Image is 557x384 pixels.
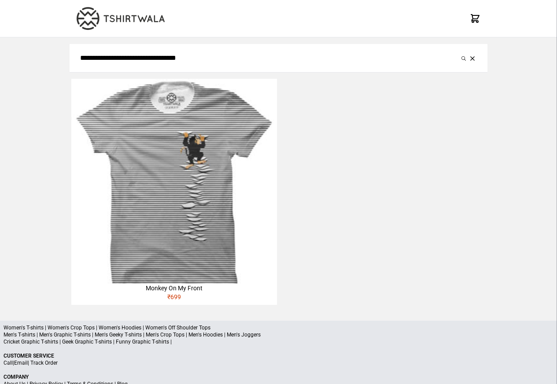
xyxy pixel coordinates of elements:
[30,360,58,366] a: Track Order
[468,53,477,63] button: Clear the search query.
[71,79,277,305] a: Monkey On My Front₹699
[4,373,553,380] p: Company
[71,79,277,284] img: monkey-climbing-320x320.jpg
[77,7,165,30] img: TW-LOGO-400-104.png
[4,352,553,359] p: Customer Service
[459,53,468,63] button: Submit your search query.
[4,338,553,345] p: Cricket Graphic T-shirts | Geek Graphic T-shirts | Funny Graphic T-shirts |
[14,360,28,366] a: Email
[71,284,277,293] div: Monkey On My Front
[4,359,553,366] p: | |
[4,360,13,366] a: Call
[71,293,277,305] div: ₹ 699
[4,324,553,331] p: Women's T-shirts | Women's Crop Tops | Women's Hoodies | Women's Off Shoulder Tops
[4,331,553,338] p: Men's T-shirts | Men's Graphic T-shirts | Men's Geeky T-shirts | Men's Crop Tops | Men's Hoodies ...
